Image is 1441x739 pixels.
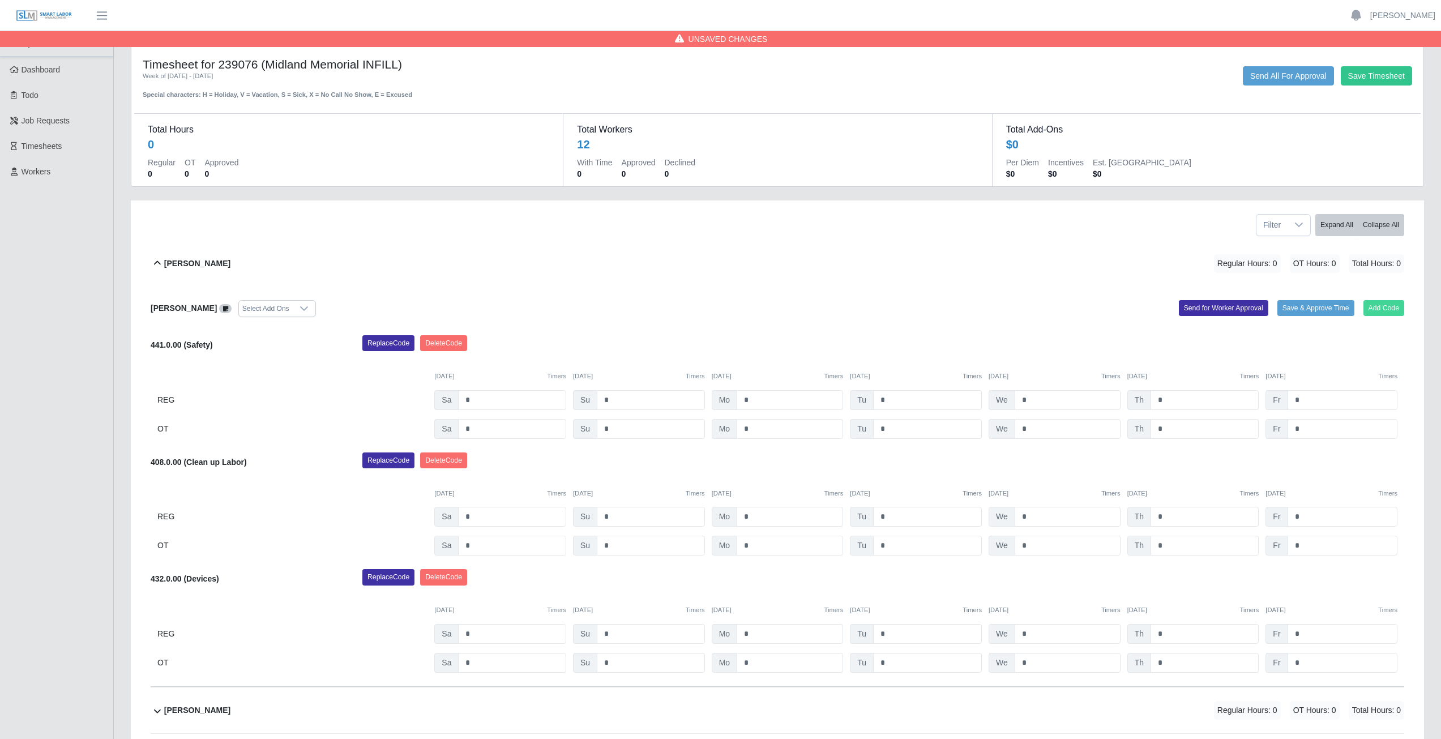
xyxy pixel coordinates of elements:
[547,371,566,381] button: Timers
[712,605,844,615] div: [DATE]
[1214,254,1281,273] span: Regular Hours: 0
[1127,419,1151,439] span: Th
[963,605,982,615] button: Timers
[712,371,844,381] div: [DATE]
[420,335,467,351] button: DeleteCode
[1315,214,1358,236] button: Expand All
[1265,489,1397,498] div: [DATE]
[1240,489,1259,498] button: Timers
[712,536,737,556] span: Mo
[850,507,874,527] span: Tu
[1349,701,1404,720] span: Total Hours: 0
[143,71,662,81] div: Week of [DATE] - [DATE]
[434,371,566,381] div: [DATE]
[1265,390,1288,410] span: Fr
[963,489,982,498] button: Timers
[1349,254,1404,273] span: Total Hours: 0
[1127,489,1259,498] div: [DATE]
[712,489,844,498] div: [DATE]
[712,507,737,527] span: Mo
[164,704,230,716] b: [PERSON_NAME]
[434,489,566,498] div: [DATE]
[573,390,597,410] span: Su
[1101,605,1121,615] button: Timers
[22,65,61,74] span: Dashboard
[151,458,247,467] b: 408.0.00 (Clean up Labor)
[573,419,597,439] span: Su
[577,168,612,180] dd: 0
[622,168,656,180] dd: 0
[204,168,238,180] dd: 0
[434,507,459,527] span: Sa
[622,157,656,168] dt: Approved
[850,624,874,644] span: Tu
[420,569,467,585] button: DeleteCode
[157,419,427,439] div: OT
[151,241,1404,287] button: [PERSON_NAME] Regular Hours: 0 OT Hours: 0 Total Hours: 0
[573,605,705,615] div: [DATE]
[824,489,844,498] button: Timers
[185,157,195,168] dt: OT
[1006,123,1407,136] dt: Total Add-Ons
[1127,390,1151,410] span: Th
[1240,605,1259,615] button: Timers
[989,536,1015,556] span: We
[185,168,195,180] dd: 0
[1378,605,1397,615] button: Timers
[712,653,737,673] span: Mo
[219,304,232,313] a: View/Edit Notes
[1101,489,1121,498] button: Timers
[1127,653,1151,673] span: Th
[665,168,695,180] dd: 0
[1358,214,1404,236] button: Collapse All
[434,624,459,644] span: Sa
[850,536,874,556] span: Tu
[963,371,982,381] button: Timers
[850,653,874,673] span: Tu
[573,653,597,673] span: Su
[573,507,597,527] span: Su
[1006,168,1039,180] dd: $0
[547,489,566,498] button: Timers
[239,301,293,317] div: Select Add Ons
[1265,507,1288,527] span: Fr
[157,536,427,556] div: OT
[434,390,459,410] span: Sa
[362,452,414,468] button: ReplaceCode
[573,489,705,498] div: [DATE]
[434,536,459,556] span: Sa
[1127,536,1151,556] span: Th
[1243,66,1334,86] button: Send All For Approval
[362,569,414,585] button: ReplaceCode
[850,489,982,498] div: [DATE]
[1265,653,1288,673] span: Fr
[1265,605,1397,615] div: [DATE]
[824,371,844,381] button: Timers
[22,116,70,125] span: Job Requests
[1265,624,1288,644] span: Fr
[1127,605,1259,615] div: [DATE]
[1179,300,1268,316] button: Send for Worker Approval
[989,605,1121,615] div: [DATE]
[164,258,230,270] b: [PERSON_NAME]
[434,605,566,615] div: [DATE]
[420,452,467,468] button: DeleteCode
[1363,300,1405,316] button: Add Code
[151,687,1404,733] button: [PERSON_NAME] Regular Hours: 0 OT Hours: 0 Total Hours: 0
[1265,536,1288,556] span: Fr
[547,605,566,615] button: Timers
[1214,701,1281,720] span: Regular Hours: 0
[151,574,219,583] b: 432.0.00 (Devices)
[16,10,72,22] img: SLM Logo
[573,536,597,556] span: Su
[1277,300,1354,316] button: Save & Approve Time
[665,157,695,168] dt: Declined
[1290,254,1340,273] span: OT Hours: 0
[989,371,1121,381] div: [DATE]
[1265,371,1397,381] div: [DATE]
[1378,489,1397,498] button: Timers
[1101,371,1121,381] button: Timers
[824,605,844,615] button: Timers
[1240,371,1259,381] button: Timers
[1378,371,1397,381] button: Timers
